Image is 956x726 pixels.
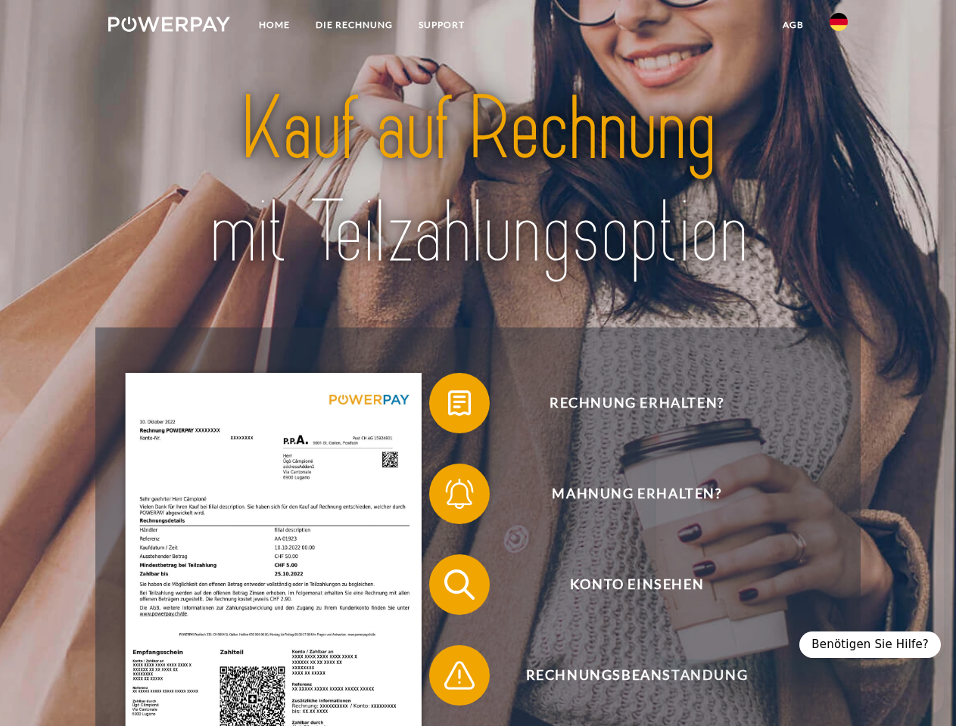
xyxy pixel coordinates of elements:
span: Rechnungsbeanstandung [451,645,822,706]
img: title-powerpay_de.svg [145,73,811,290]
button: Mahnung erhalten? [429,464,823,524]
img: qb_bell.svg [441,475,478,513]
img: qb_search.svg [441,566,478,603]
a: agb [770,11,817,39]
a: Home [246,11,303,39]
iframe: Button to launch messaging window [895,665,944,714]
img: qb_warning.svg [441,656,478,694]
span: Rechnung erhalten? [451,373,822,433]
img: de [830,13,848,31]
button: Rechnungsbeanstandung [429,645,823,706]
iframe: Messaging window [656,130,944,659]
a: SUPPORT [406,11,478,39]
a: DIE RECHNUNG [303,11,406,39]
img: qb_bill.svg [441,384,478,422]
img: logo-powerpay-white.svg [108,17,230,32]
button: Rechnung erhalten? [429,373,823,433]
span: Konto einsehen [451,554,822,615]
button: Konto einsehen [429,554,823,615]
span: Mahnung erhalten? [451,464,822,524]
